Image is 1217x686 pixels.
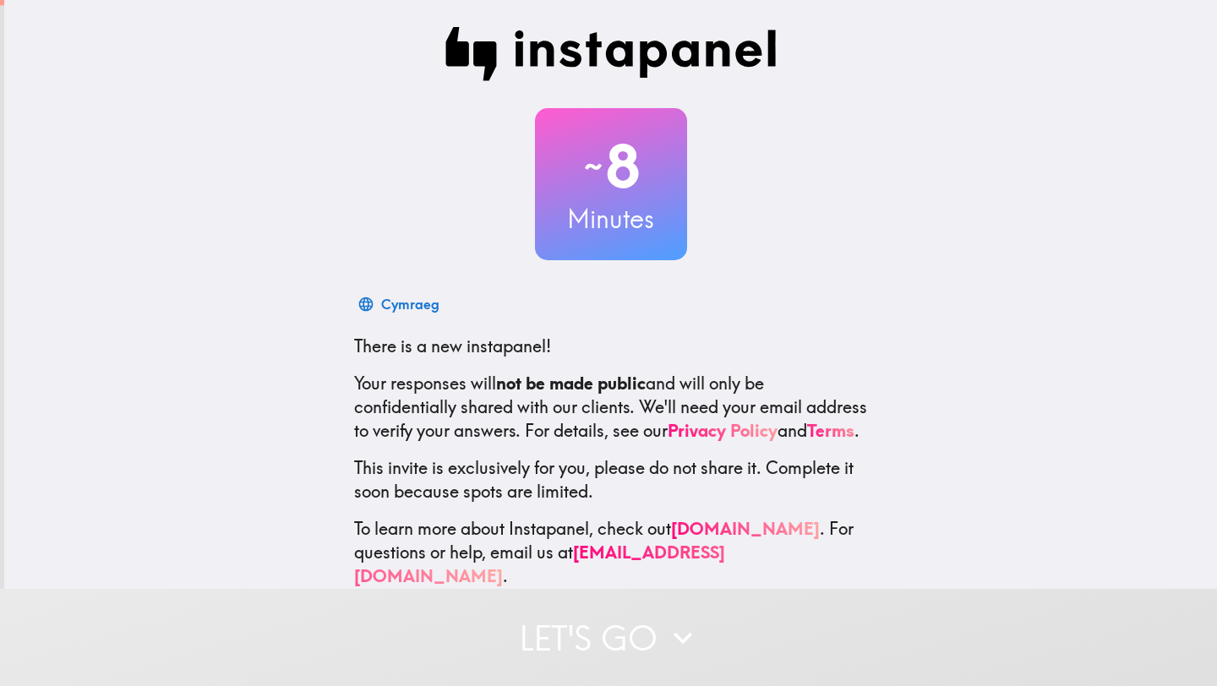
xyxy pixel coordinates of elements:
[496,373,646,394] b: not be made public
[668,420,778,441] a: Privacy Policy
[445,27,777,81] img: Instapanel
[354,542,725,586] a: [EMAIL_ADDRESS][DOMAIN_NAME]
[581,141,605,192] span: ~
[807,420,854,441] a: Terms
[671,518,820,539] a: [DOMAIN_NAME]
[354,335,551,357] span: There is a new instapanel!
[354,517,868,588] p: To learn more about Instapanel, check out . For questions or help, email us at .
[354,456,868,504] p: This invite is exclusively for you, please do not share it. Complete it soon because spots are li...
[535,201,687,237] h3: Minutes
[354,372,868,443] p: Your responses will and will only be confidentially shared with our clients. We'll need your emai...
[354,287,446,321] button: Cymraeg
[535,132,687,201] h2: 8
[381,292,439,316] div: Cymraeg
